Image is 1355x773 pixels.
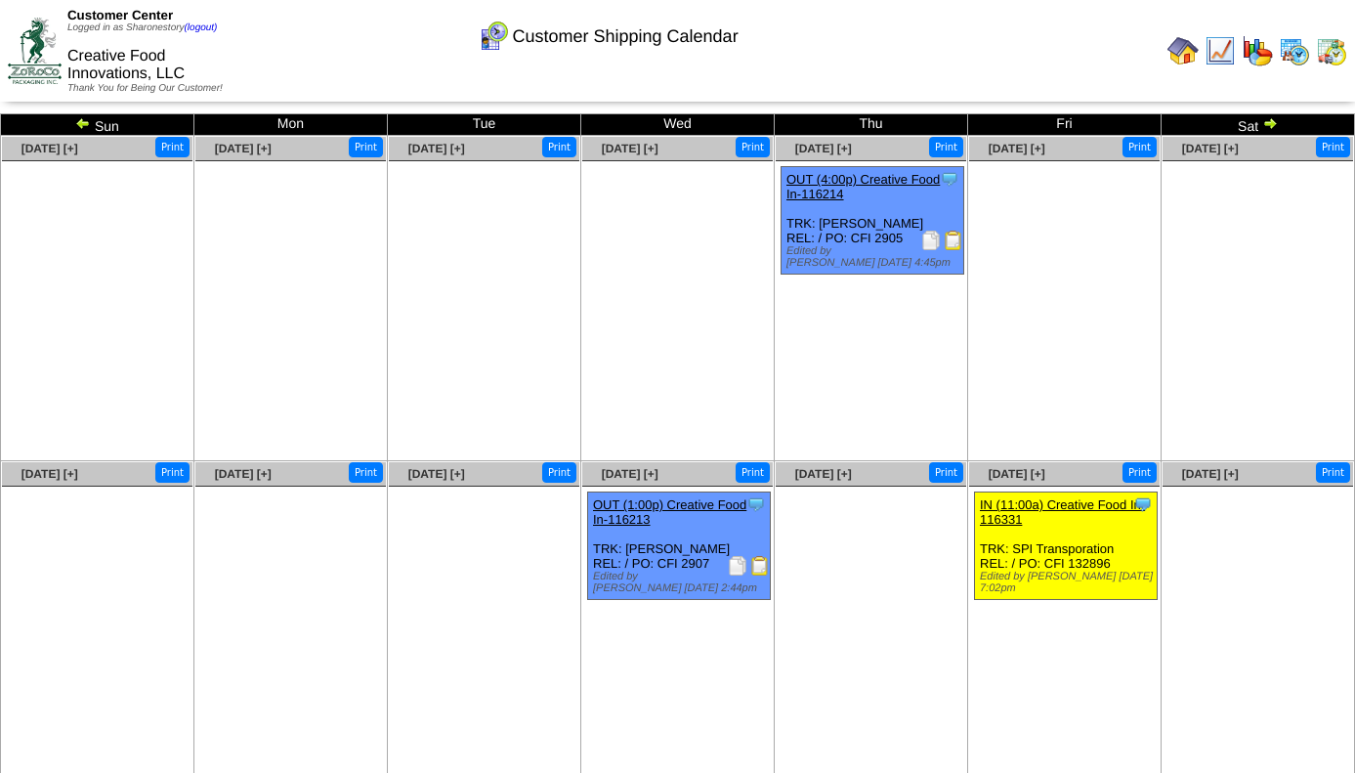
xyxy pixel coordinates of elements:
[1316,137,1350,157] button: Print
[75,115,91,131] img: arrowleft.gif
[728,556,747,576] img: Packing Slip
[581,114,775,136] td: Wed
[921,231,941,250] img: Packing Slip
[349,137,383,157] button: Print
[215,467,272,481] a: [DATE] [+]
[736,462,770,483] button: Print
[746,494,766,514] img: Tooltip
[975,493,1158,600] div: TRK: SPI Transporation REL: / PO: CFI 132896
[185,22,218,33] a: (logout)
[980,497,1145,527] a: IN (11:00a) Creative Food In-116331
[940,169,959,189] img: Tooltip
[602,142,658,155] a: [DATE] [+]
[1316,462,1350,483] button: Print
[67,22,217,33] span: Logged in as Sharonestory
[1182,142,1239,155] a: [DATE] [+]
[593,571,770,594] div: Edited by [PERSON_NAME] [DATE] 2:44pm
[1162,114,1355,136] td: Sat
[67,48,185,82] span: Creative Food Innovations, LLC
[67,83,223,94] span: Thank You for Being Our Customer!
[782,167,964,275] div: TRK: [PERSON_NAME] REL: / PO: CFI 2905
[1262,115,1278,131] img: arrowright.gif
[1182,467,1239,481] a: [DATE] [+]
[795,142,852,155] a: [DATE] [+]
[1,114,194,136] td: Sun
[968,114,1162,136] td: Fri
[1122,137,1157,157] button: Print
[929,462,963,483] button: Print
[408,142,465,155] a: [DATE] [+]
[775,114,968,136] td: Thu
[21,467,78,481] a: [DATE] [+]
[786,172,940,201] a: OUT (4:00p) Creative Food In-116214
[67,8,173,22] span: Customer Center
[155,462,190,483] button: Print
[349,462,383,483] button: Print
[542,462,576,483] button: Print
[513,26,739,47] span: Customer Shipping Calendar
[1133,494,1153,514] img: Tooltip
[1316,35,1347,66] img: calendarinout.gif
[478,21,509,52] img: calendarcustomer.gif
[542,137,576,157] button: Print
[8,18,62,83] img: ZoRoCo_Logo(Green%26Foil)%20jpg.webp
[989,467,1045,481] a: [DATE] [+]
[194,114,388,136] td: Mon
[155,137,190,157] button: Print
[929,137,963,157] button: Print
[786,245,963,269] div: Edited by [PERSON_NAME] [DATE] 4:45pm
[944,231,963,250] img: Bill of Lading
[215,142,272,155] a: [DATE] [+]
[989,142,1045,155] a: [DATE] [+]
[736,137,770,157] button: Print
[21,142,78,155] a: [DATE] [+]
[388,114,581,136] td: Tue
[1242,35,1273,66] img: graph.gif
[1122,462,1157,483] button: Print
[588,493,771,600] div: TRK: [PERSON_NAME] REL: / PO: CFI 2907
[795,467,852,481] a: [DATE] [+]
[408,467,465,481] a: [DATE] [+]
[1205,35,1236,66] img: line_graph.gif
[980,571,1157,594] div: Edited by [PERSON_NAME] [DATE] 7:02pm
[750,556,770,576] img: Bill of Lading
[1279,35,1310,66] img: calendarprod.gif
[602,467,658,481] a: [DATE] [+]
[1167,35,1199,66] img: home.gif
[593,497,746,527] a: OUT (1:00p) Creative Food In-116213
